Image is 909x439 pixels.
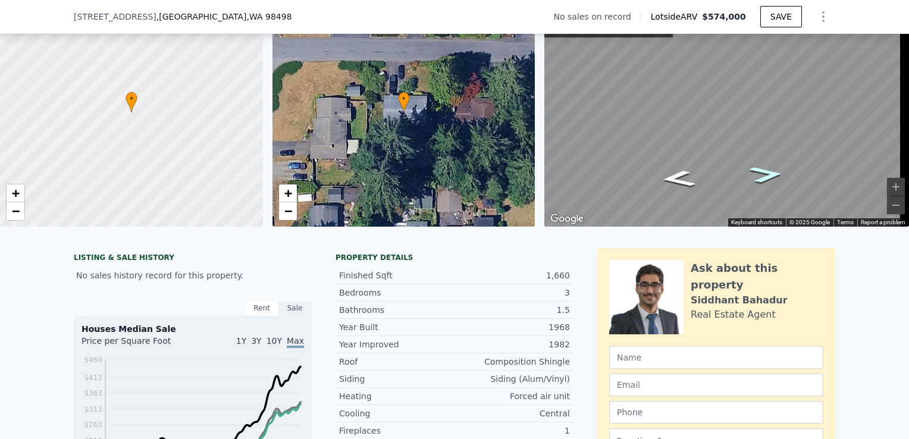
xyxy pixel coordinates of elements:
a: Report a problem [861,219,905,225]
div: 1 [454,425,570,437]
div: Ask about this property [691,260,823,293]
span: + [12,186,20,200]
span: 10Y [267,336,282,346]
div: 3 [454,287,570,299]
div: Sale [278,300,312,316]
div: Fireplaces [339,425,454,437]
input: Name [609,346,823,369]
div: Central [454,407,570,419]
img: Google [547,211,587,227]
div: Houses Median Sale [82,323,304,335]
span: − [12,203,20,218]
div: Composition Shingle [454,356,570,368]
span: Max [287,336,304,348]
div: Price per Square Foot [82,335,193,354]
button: Zoom out [887,196,905,214]
span: • [126,93,137,104]
button: SAVE [760,6,802,27]
span: 1Y [236,336,246,346]
span: • [398,93,410,104]
div: No sales on record [554,11,641,23]
div: Property details [336,253,573,262]
div: Roof [339,356,454,368]
input: Phone [609,401,823,424]
tspan: $469 [84,356,102,364]
button: Zoom in [887,178,905,196]
a: Terms [837,219,854,225]
a: Zoom out [7,202,24,220]
tspan: $263 [84,421,102,429]
span: , [GEOGRAPHIC_DATA] [156,11,292,23]
input: Email [609,374,823,396]
span: 3Y [251,336,261,346]
div: Year Built [339,321,454,333]
button: Show Options [811,5,835,29]
a: Zoom out [279,202,297,220]
div: Siding [339,373,454,385]
div: Rent [245,300,278,316]
div: Bathrooms [339,304,454,316]
path: Go East, 110th St SW [646,166,710,191]
span: + [284,186,291,200]
tspan: $413 [84,374,102,382]
div: 1.5 [454,304,570,316]
div: • [126,92,137,112]
div: 1,660 [454,269,570,281]
span: − [284,203,291,218]
tspan: $363 [84,389,102,397]
span: , WA 98498 [246,12,291,21]
a: Zoom in [7,184,24,202]
div: Forced air unit [454,390,570,402]
div: Siding (Alum/Vinyl) [454,373,570,385]
path: Go West, 110th St SW [735,162,798,187]
div: Year Improved [339,338,454,350]
div: Real Estate Agent [691,308,776,322]
tspan: $313 [84,405,102,413]
div: LISTING & SALE HISTORY [74,253,312,265]
div: Heating [339,390,454,402]
span: Lotside ARV [651,11,702,23]
span: © 2025 Google [789,219,830,225]
span: [STREET_ADDRESS] [74,11,156,23]
div: Finished Sqft [339,269,454,281]
a: Open this area in Google Maps (opens a new window) [547,211,587,227]
div: 1982 [454,338,570,350]
div: Cooling [339,407,454,419]
div: 1968 [454,321,570,333]
div: Bedrooms [339,287,454,299]
span: $574,000 [702,12,746,21]
div: No sales history record for this property. [74,265,312,286]
div: Siddhant Bahadur [691,293,788,308]
a: Zoom in [279,184,297,202]
div: • [398,92,410,112]
button: Keyboard shortcuts [731,218,782,227]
